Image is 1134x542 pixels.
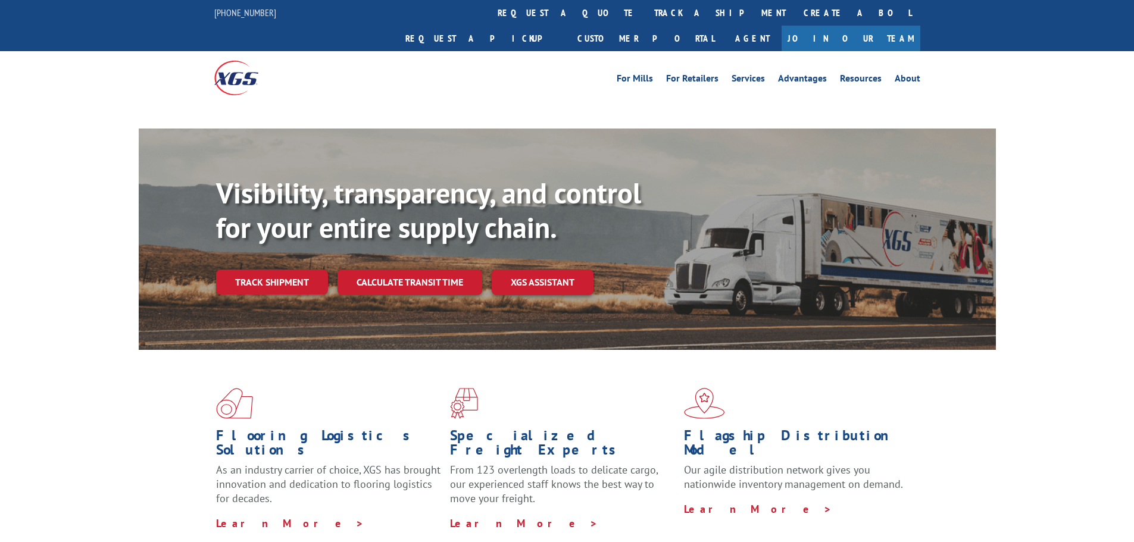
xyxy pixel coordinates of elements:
[214,7,276,18] a: [PHONE_NUMBER]
[568,26,723,51] a: Customer Portal
[782,26,920,51] a: Join Our Team
[617,74,653,87] a: For Mills
[684,388,725,419] img: xgs-icon-flagship-distribution-model-red
[684,463,903,491] span: Our agile distribution network gives you nationwide inventory management on demand.
[216,428,441,463] h1: Flooring Logistics Solutions
[450,388,478,419] img: xgs-icon-focused-on-flooring-red
[216,516,364,530] a: Learn More >
[840,74,882,87] a: Resources
[396,26,568,51] a: Request a pickup
[492,270,593,295] a: XGS ASSISTANT
[723,26,782,51] a: Agent
[216,388,253,419] img: xgs-icon-total-supply-chain-intelligence-red
[684,428,909,463] h1: Flagship Distribution Model
[450,516,598,530] a: Learn More >
[684,502,832,516] a: Learn More >
[216,174,641,246] b: Visibility, transparency, and control for your entire supply chain.
[216,463,441,505] span: As an industry carrier of choice, XGS has brought innovation and dedication to flooring logistics...
[216,270,328,295] a: Track shipment
[338,270,482,295] a: Calculate transit time
[450,428,675,463] h1: Specialized Freight Experts
[732,74,765,87] a: Services
[895,74,920,87] a: About
[450,463,675,516] p: From 123 overlength loads to delicate cargo, our experienced staff knows the best way to move you...
[778,74,827,87] a: Advantages
[666,74,718,87] a: For Retailers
